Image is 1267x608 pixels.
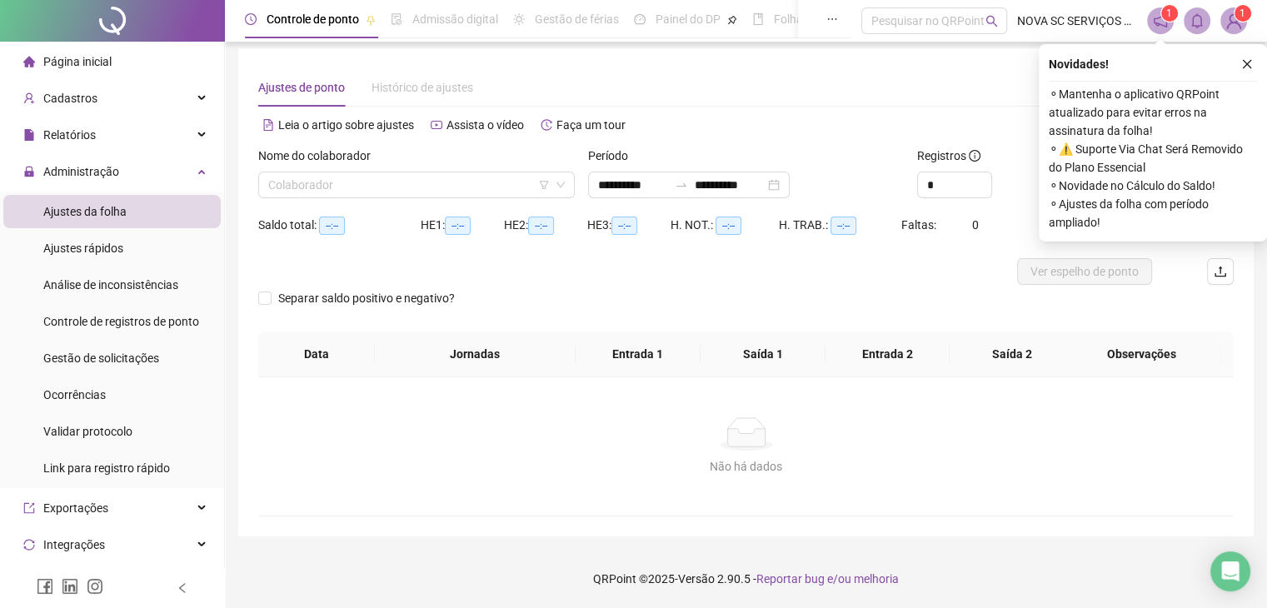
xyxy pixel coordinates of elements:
button: Ver espelho de ponto [1017,258,1152,285]
span: Link para registro rápido [43,461,170,475]
span: Exportações [43,501,108,515]
span: Controle de ponto [267,12,359,26]
span: Separar saldo positivo e negativo? [272,289,461,307]
span: NOVA SC SERVIÇOS TECNICOS EIRELI [1017,12,1137,30]
span: Integrações [43,538,105,551]
span: lock [23,166,35,177]
div: H. TRAB.: [779,216,900,235]
span: --:-- [611,217,637,235]
span: to [675,178,688,192]
div: Open Intercom Messenger [1210,551,1250,591]
span: 0 [972,218,979,232]
div: HE 3: [587,216,671,235]
span: Ocorrências [43,388,106,401]
span: Página inicial [43,55,112,68]
span: Faça um tour [556,118,626,132]
th: Observações [1063,331,1222,377]
div: Não há dados [278,457,1214,476]
img: 30038 [1221,8,1246,33]
span: history [541,119,552,131]
span: 1 [1240,7,1245,19]
span: --:-- [319,217,345,235]
span: --:-- [831,217,856,235]
span: youtube [431,119,442,131]
span: sun [513,13,525,25]
span: --:-- [716,217,741,235]
span: facebook [37,578,53,595]
span: dashboard [634,13,646,25]
span: sync [23,539,35,551]
span: Painel do DP [656,12,721,26]
span: Admissão digital [412,12,498,26]
span: Reportar bug e/ou melhoria [756,572,899,586]
div: HE 2: [504,216,587,235]
span: left [177,582,188,594]
span: book [752,13,764,25]
span: close [1241,58,1253,70]
span: file-done [391,13,402,25]
span: user-add [23,92,35,104]
div: H. NOT.: [671,216,779,235]
sup: 1 [1161,5,1178,22]
span: search [985,15,998,27]
span: instagram [87,578,103,595]
span: Novidades ! [1049,55,1109,73]
span: clock-circle [245,13,257,25]
span: ⚬ ⚠️ Suporte Via Chat Será Removido do Plano Essencial [1049,140,1257,177]
span: swap-right [675,178,688,192]
label: Nome do colaborador [258,147,382,165]
span: Ajustes rápidos [43,242,123,255]
span: --:-- [445,217,471,235]
span: --:-- [528,217,554,235]
span: Assista o vídeo [446,118,524,132]
span: ⚬ Mantenha o aplicativo QRPoint atualizado para evitar erros na assinatura da folha! [1049,85,1257,140]
span: linkedin [62,578,78,595]
span: pushpin [727,15,737,25]
span: Gestão de férias [535,12,619,26]
span: ⚬ Ajustes da folha com período ampliado! [1049,195,1257,232]
span: Gestão de solicitações [43,351,159,365]
span: bell [1190,13,1205,28]
label: Período [588,147,639,165]
span: down [556,180,566,190]
span: notification [1153,13,1168,28]
th: Entrada 1 [576,331,701,377]
span: Observações [1076,345,1209,363]
span: export [23,502,35,514]
span: Leia o artigo sobre ajustes [278,118,414,132]
div: HE 1: [421,216,504,235]
span: upload [1214,265,1227,278]
span: Administração [43,165,119,178]
span: Ajustes de ponto [258,81,345,94]
span: ⚬ Novidade no Cálculo do Saldo! [1049,177,1257,195]
div: Saldo total: [258,216,421,235]
span: Registros [917,147,980,165]
span: Folha de pagamento [774,12,880,26]
span: ellipsis [826,13,838,25]
sup: Atualize o seu contato no menu Meus Dados [1235,5,1251,22]
span: 1 [1166,7,1172,19]
th: Jornadas [375,331,576,377]
span: Relatórios [43,128,96,142]
th: Saída 1 [701,331,826,377]
span: Análise de inconsistências [43,278,178,292]
span: Cadastros [43,92,97,105]
span: home [23,56,35,67]
span: info-circle [969,150,980,162]
span: pushpin [366,15,376,25]
th: Saída 2 [950,331,1075,377]
span: Versão [678,572,715,586]
span: Controle de registros de ponto [43,315,199,328]
footer: QRPoint © 2025 - 2.90.5 - [225,550,1267,608]
span: file [23,129,35,141]
th: Data [258,331,375,377]
th: Entrada 2 [826,331,950,377]
span: Histórico de ajustes [372,81,473,94]
span: Faltas: [901,218,939,232]
span: Ajustes da folha [43,205,127,218]
span: Validar protocolo [43,425,132,438]
span: file-text [262,119,274,131]
span: filter [539,180,549,190]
